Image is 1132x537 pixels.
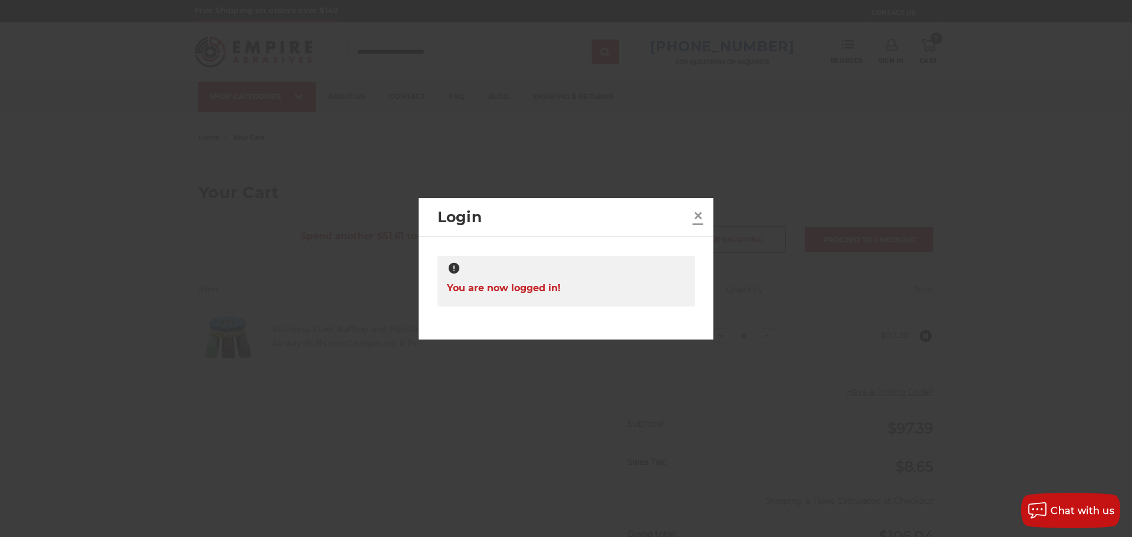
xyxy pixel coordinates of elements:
[437,206,689,229] h2: Login
[689,206,707,225] a: Close
[693,204,703,227] span: ×
[1051,505,1114,516] span: Chat with us
[447,276,561,299] span: You are now logged in!
[1021,493,1120,528] button: Chat with us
